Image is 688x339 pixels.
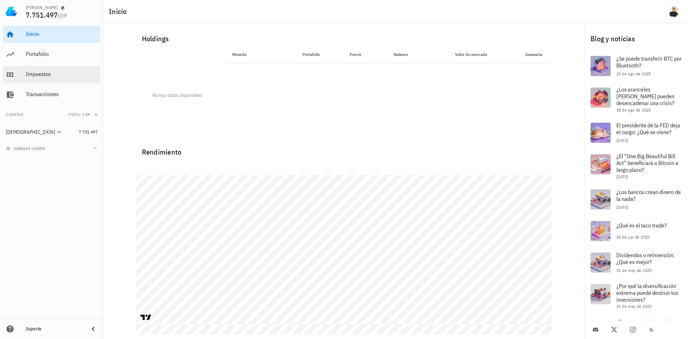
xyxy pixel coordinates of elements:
th: Valor de mercado [414,46,493,63]
div: Rendimiento [136,141,552,158]
a: ¿Se puede transferir BTC por Bluetooth? 29 de ago de 2025 [585,50,688,82]
span: ¿Los aranceles [PERSON_NAME] pueden desencadenar una crisis? [616,86,674,107]
th: Portafolio [273,46,326,63]
div: Transacciones [26,91,97,98]
span: agregar cuenta [8,146,45,151]
img: LedgiFi [6,6,17,17]
a: ¿Los bancos crean dinero de la nada? [DATE] [585,184,688,215]
span: ¿Qué es el taco trade? [616,222,667,229]
span: Dividendos o reinversión: ¿Qué es mejor? [616,251,674,265]
a: Dividendos o reinversión: ¿Qué es mejor? 31 de may de 2025 [585,247,688,278]
div: Inicio [26,30,97,37]
a: [DEMOGRAPHIC_DATA] 7.751.497 [3,123,100,141]
span: Total COP [69,112,90,117]
span: [DATE] [616,138,628,143]
span: ¿Se puede transferir BTC por Bluetooth? [616,55,682,69]
a: Impuestos [3,66,100,83]
a: ¿Qué es el taco trade? 16 de jun de 2025 [585,215,688,247]
span: ¿Por qué la diversificación extrema puede destruir tus inversiones? [616,282,678,303]
div: Portafolio [26,51,97,57]
th: Balance [367,46,414,63]
span: [DATE] [616,174,628,179]
span: ¿El “One Big Beautiful Bill Act” beneficiará a Bitcoin a largo plazo? [616,152,678,173]
span: 7.751.497 [26,10,58,20]
a: El presidente de la FED deja el cargo: ¿Qué se viene? [DATE] [585,117,688,149]
a: ¿El “One Big Beautiful Bill Act” beneficiará a Bitcoin a largo plazo? [DATE] [585,149,688,184]
span: [DATE] [616,204,628,210]
span: 29 de ago de 2025 [616,71,651,76]
div: Blog y noticias [585,27,688,50]
span: 18 de ago de 2025 [616,107,651,113]
text: No hay datos disponibles [152,92,202,98]
div: [PERSON_NAME] [26,5,58,10]
div: Holdings [136,27,552,50]
span: Ganancia [525,52,546,57]
th: Moneda [226,46,273,63]
a: ¿Los aranceles [PERSON_NAME] pueden desencadenar una crisis? 18 de ago de 2025 [585,82,688,117]
button: agregar cuenta [4,145,48,152]
div: avatar [668,6,679,17]
span: 15 de may de 2025 [616,303,652,309]
button: CuentasTotal COP [3,106,100,123]
a: Transacciones [3,86,100,103]
span: El presidente de la FED deja el cargo: ¿Qué se viene? [616,122,680,136]
div: [DEMOGRAPHIC_DATA] [6,129,56,135]
div: Soporte [26,326,83,332]
span: 16 de jun de 2025 [616,234,650,240]
a: Charting by TradingView [140,314,152,321]
a: Portafolio [3,46,100,63]
h1: Inicio [109,6,130,17]
a: ¿Por qué la diversificación extrema puede destruir tus inversiones? 15 de may de 2025 [585,278,688,314]
span: 7.751.497 [79,129,97,135]
span: 31 de may de 2025 [616,268,652,273]
a: Inicio [3,26,100,43]
div: Impuestos [26,71,97,77]
th: Precio [326,46,367,63]
span: ¿Los bancos crean dinero de la nada? [616,188,681,202]
span: COP [58,13,67,19]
